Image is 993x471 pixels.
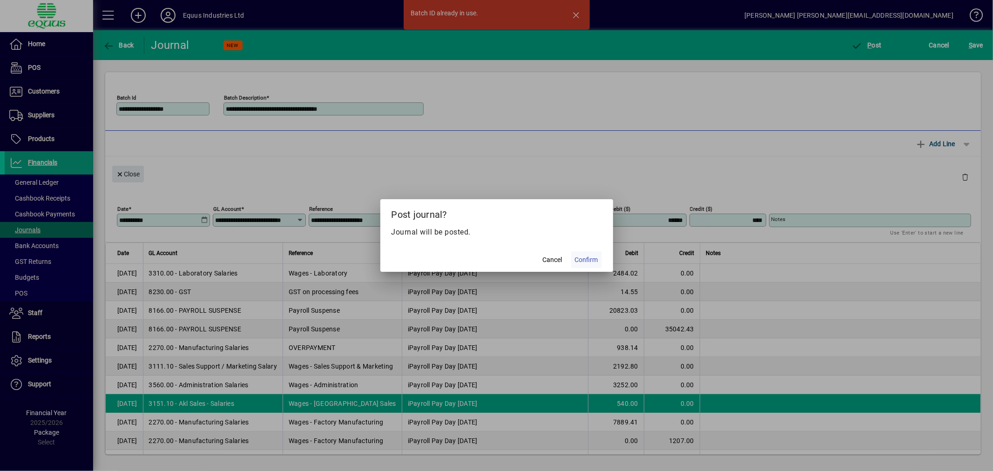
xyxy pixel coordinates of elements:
button: Confirm [571,251,602,268]
button: Cancel [538,251,567,268]
span: Cancel [543,255,562,265]
h2: Post journal? [380,199,613,226]
span: Confirm [575,255,598,265]
p: Journal will be posted. [392,227,602,238]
